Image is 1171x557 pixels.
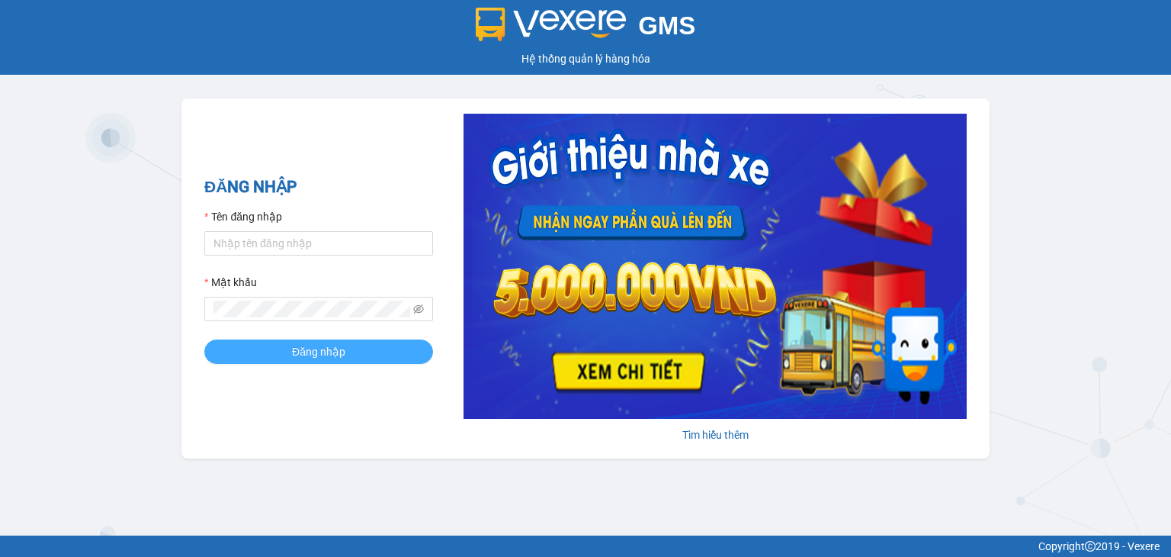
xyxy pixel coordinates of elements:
span: GMS [638,11,695,40]
div: Copyright 2019 - Vexere [11,538,1160,555]
input: Tên đăng nhập [204,231,433,256]
label: Tên đăng nhập [204,208,282,225]
div: Tìm hiểu thêm [464,427,967,443]
div: Hệ thống quản lý hàng hóa [4,50,1167,67]
label: Mật khẩu [204,274,257,291]
img: banner-0 [464,114,967,419]
a: GMS [476,23,696,35]
button: Đăng nhập [204,340,433,364]
span: copyright [1085,541,1096,552]
img: logo 2 [476,8,627,41]
input: Mật khẩu [213,301,410,317]
span: Đăng nhập [292,343,345,360]
span: eye-invisible [413,304,424,314]
h2: ĐĂNG NHẬP [204,175,433,200]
